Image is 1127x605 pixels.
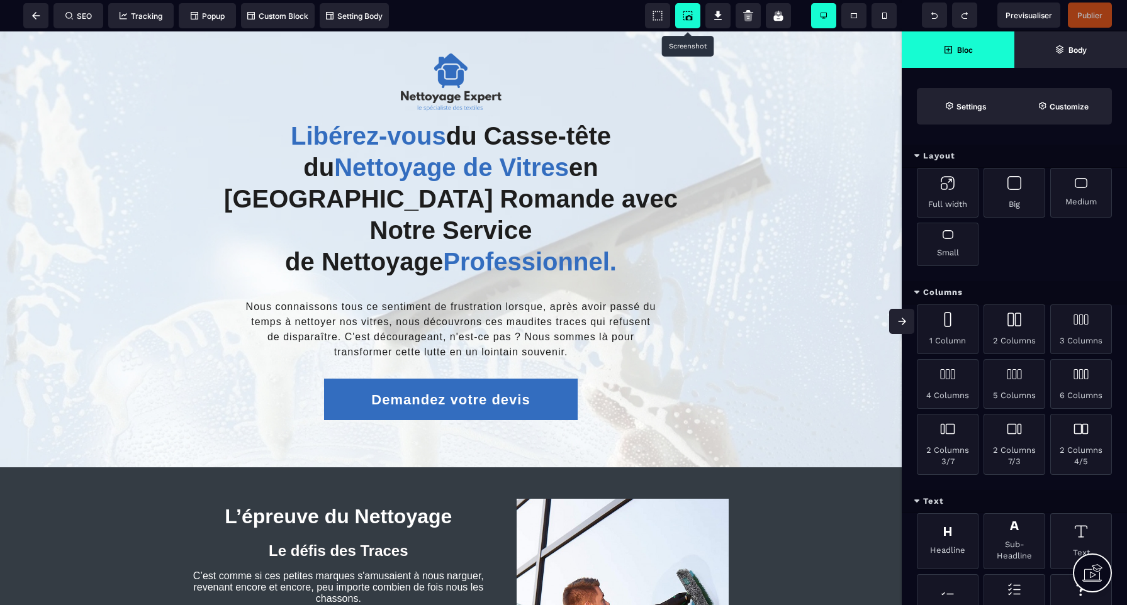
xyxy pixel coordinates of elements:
div: 3 Columns [1050,304,1112,354]
button: Demandez votre devis [324,347,578,389]
span: Custom Block [247,11,308,21]
span: Open Layer Manager [1014,31,1127,68]
span: Previsualiser [1006,11,1052,20]
div: Full width [917,168,978,218]
span: Libérez-vous [291,91,446,118]
span: Screenshot [675,3,700,28]
strong: Customize [1050,102,1089,111]
h1: L’épreuve du Nettoyage [179,467,498,503]
span: View components [645,3,670,28]
div: 2 Columns 7/3 [984,414,1045,475]
strong: Body [1068,45,1087,55]
div: Columns [902,281,1127,304]
span: Open Blocks [902,31,1014,68]
span: Professionnel. [443,216,617,244]
h2: Le défis des Traces [179,503,498,536]
div: 5 Columns [984,359,1045,409]
span: Tracking [120,11,162,21]
div: Sub-Headline [984,513,1045,569]
div: 2 Columns 3/7 [917,414,978,475]
span: Open Style Manager [1014,88,1112,125]
img: c7cb31267ae5f38cfc5df898790613de_65d28782baa8d_logo_black_netoyage-expert.png [401,22,502,80]
div: 2 Columns 4/5 [1050,414,1112,475]
div: Text [902,490,1127,513]
span: SEO [65,11,92,21]
span: Publier [1077,11,1102,20]
div: Text [1050,513,1112,569]
div: 4 Columns [917,359,978,409]
div: Medium [1050,168,1112,218]
strong: Settings [956,102,987,111]
div: Layout [902,145,1127,168]
span: Preview [997,3,1060,28]
div: 6 Columns [1050,359,1112,409]
span: Popup [191,11,225,21]
text: C’est comme si ces petites marques s'amusaient à nous narguer, revenant encore et encore, peu imp... [179,536,498,576]
text: Nous connaissons tous ce sentiment de frustration lorsque, après avoir passé du temps à nettoyer ... [220,265,681,331]
div: Big [984,168,1045,218]
strong: Bloc [957,45,973,55]
span: Setting Body [326,11,383,21]
span: Settings [917,88,1014,125]
div: 1 Column [917,304,978,354]
span: Nettoyage de Vitres [334,122,569,150]
div: Headline [917,513,978,569]
div: 2 Columns [984,304,1045,354]
h1: du Casse-tête du en [GEOGRAPHIC_DATA] Romande avec Notre Service de Nettoyage [220,82,681,252]
div: Small [917,223,978,266]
